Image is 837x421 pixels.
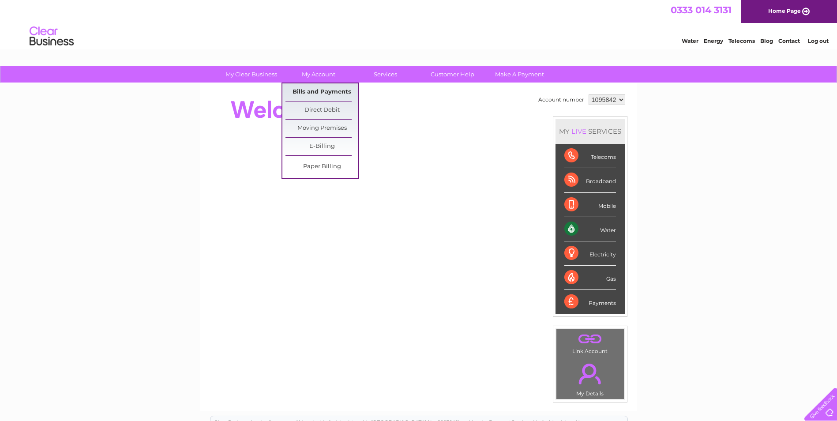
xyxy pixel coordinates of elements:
[536,92,586,107] td: Account number
[564,193,616,217] div: Mobile
[349,66,422,83] a: Services
[285,83,358,101] a: Bills and Payments
[285,120,358,137] a: Moving Premises
[282,66,355,83] a: My Account
[728,38,755,44] a: Telecoms
[570,127,588,135] div: LIVE
[671,4,732,15] a: 0333 014 3131
[564,241,616,266] div: Electricity
[556,356,624,399] td: My Details
[564,266,616,290] div: Gas
[564,168,616,192] div: Broadband
[559,331,622,347] a: .
[564,217,616,241] div: Water
[564,290,616,314] div: Payments
[778,38,800,44] a: Contact
[760,38,773,44] a: Blog
[285,101,358,119] a: Direct Debit
[555,119,625,144] div: MY SERVICES
[285,138,358,155] a: E-Billing
[215,66,288,83] a: My Clear Business
[808,38,829,44] a: Log out
[556,329,624,357] td: Link Account
[559,358,622,389] a: .
[483,66,556,83] a: Make A Payment
[29,23,74,50] img: logo.png
[416,66,489,83] a: Customer Help
[682,38,698,44] a: Water
[285,158,358,176] a: Paper Billing
[704,38,723,44] a: Energy
[564,144,616,168] div: Telecoms
[210,5,627,43] div: Clear Business is a trading name of Verastar Limited (registered in [GEOGRAPHIC_DATA] No. 3667643...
